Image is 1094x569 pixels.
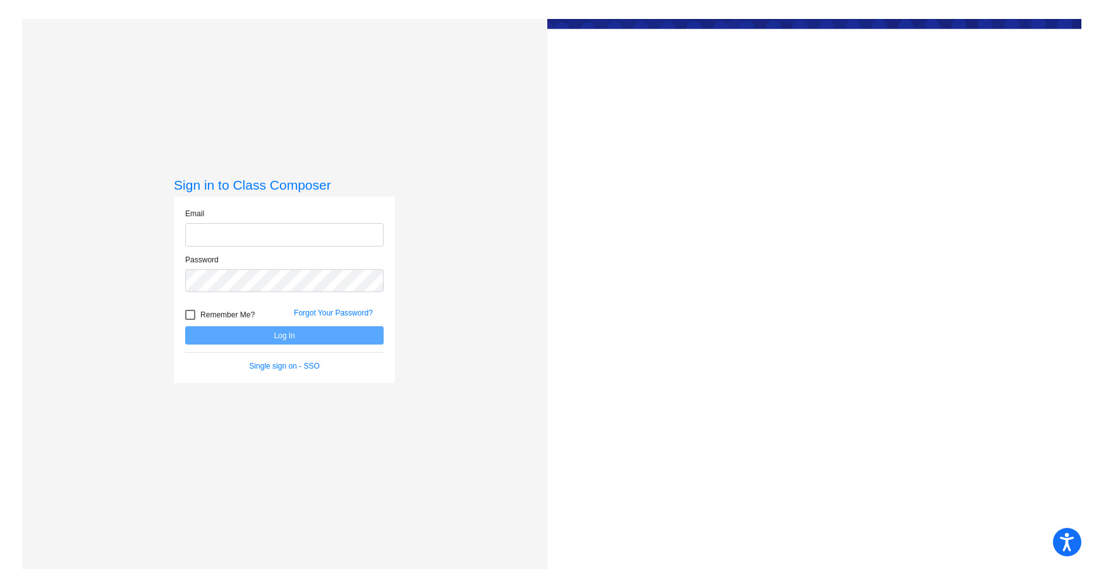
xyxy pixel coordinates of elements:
[185,326,384,345] button: Log In
[185,254,219,266] label: Password
[249,362,319,370] a: Single sign on - SSO
[200,307,255,322] span: Remember Me?
[174,177,395,193] h3: Sign in to Class Composer
[294,309,373,317] a: Forgot Your Password?
[185,208,204,219] label: Email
